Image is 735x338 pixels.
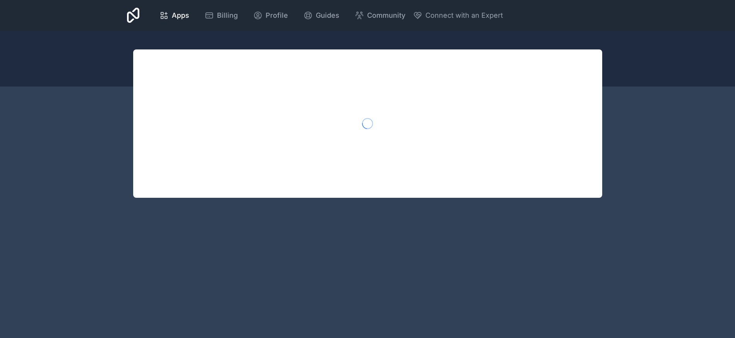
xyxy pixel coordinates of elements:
[153,7,195,24] a: Apps
[425,10,503,21] span: Connect with an Expert
[349,7,412,24] a: Community
[172,10,189,21] span: Apps
[367,10,405,21] span: Community
[413,10,503,21] button: Connect with an Expert
[297,7,345,24] a: Guides
[217,10,238,21] span: Billing
[266,10,288,21] span: Profile
[198,7,244,24] a: Billing
[247,7,294,24] a: Profile
[316,10,339,21] span: Guides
